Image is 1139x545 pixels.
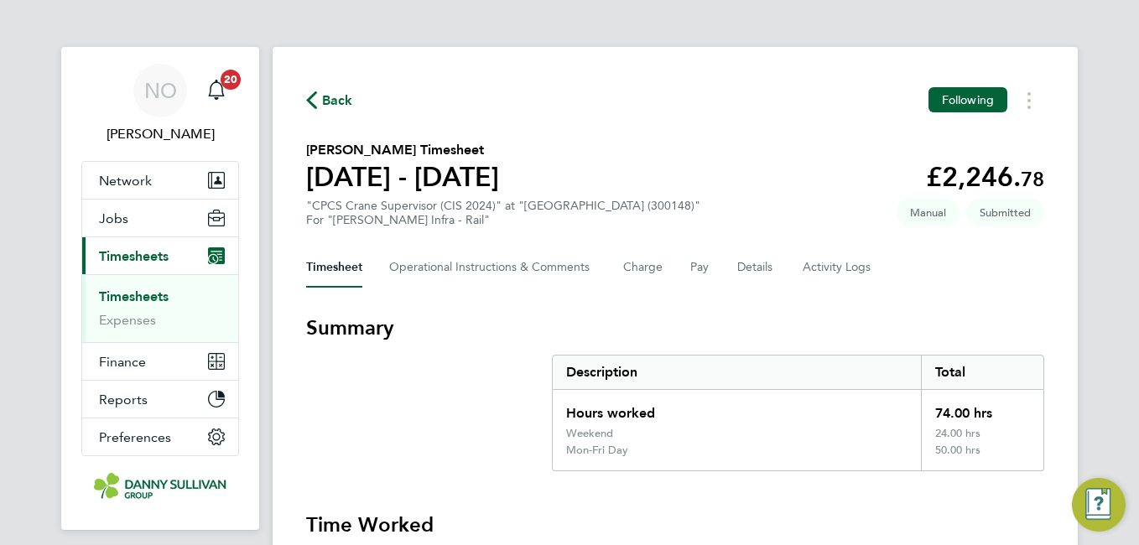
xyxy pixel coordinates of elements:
[94,473,226,500] img: dannysullivan-logo-retina.png
[82,343,238,380] button: Finance
[921,444,1043,470] div: 50.00 hrs
[942,92,994,107] span: Following
[306,511,1044,538] h3: Time Worked
[99,429,171,445] span: Preferences
[322,91,353,111] span: Back
[552,355,1044,471] div: Summary
[921,390,1043,427] div: 74.00 hrs
[81,473,239,500] a: Go to home page
[200,64,233,117] a: 20
[928,87,1007,112] button: Following
[99,312,156,328] a: Expenses
[737,247,776,288] button: Details
[306,213,700,227] div: For "[PERSON_NAME] Infra - Rail"
[99,248,169,264] span: Timesheets
[99,210,128,226] span: Jobs
[82,274,238,342] div: Timesheets
[803,247,873,288] button: Activity Logs
[144,80,177,101] span: NO
[623,247,663,288] button: Charge
[921,427,1043,444] div: 24.00 hrs
[306,140,499,160] h2: [PERSON_NAME] Timesheet
[81,124,239,144] span: Niall O'Shea
[82,418,238,455] button: Preferences
[221,70,241,90] span: 20
[966,199,1044,226] span: This timesheet is Submitted.
[99,354,146,370] span: Finance
[99,173,152,189] span: Network
[82,237,238,274] button: Timesheets
[553,356,921,389] div: Description
[1021,167,1044,191] span: 78
[99,392,148,407] span: Reports
[306,247,362,288] button: Timesheet
[1072,478,1126,532] button: Engage Resource Center
[82,200,238,236] button: Jobs
[1014,87,1044,113] button: Timesheets Menu
[389,247,596,288] button: Operational Instructions & Comments
[81,64,239,144] a: NO[PERSON_NAME]
[306,160,499,194] h1: [DATE] - [DATE]
[306,314,1044,341] h3: Summary
[897,199,960,226] span: This timesheet was manually created.
[566,427,613,440] div: Weekend
[61,47,259,530] nav: Main navigation
[82,381,238,418] button: Reports
[553,390,921,427] div: Hours worked
[690,247,710,288] button: Pay
[921,356,1043,389] div: Total
[306,90,353,111] button: Back
[99,288,169,304] a: Timesheets
[306,199,700,227] div: "CPCS Crane Supervisor (CIS 2024)" at "[GEOGRAPHIC_DATA] (300148)"
[566,444,628,457] div: Mon-Fri Day
[82,162,238,199] button: Network
[926,161,1044,193] app-decimal: £2,246.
